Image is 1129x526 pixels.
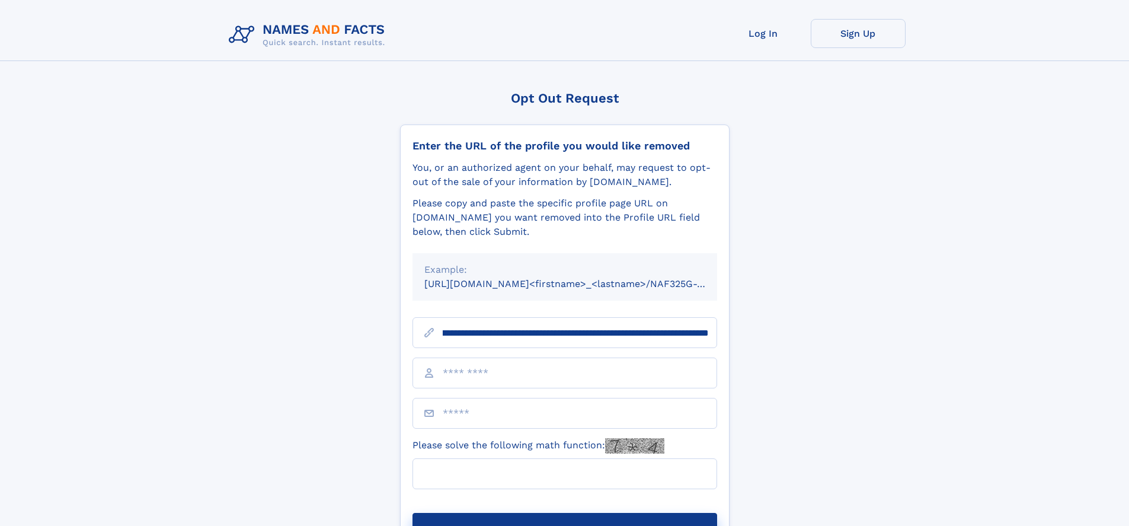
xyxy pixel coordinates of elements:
[811,19,906,48] a: Sign Up
[424,278,740,289] small: [URL][DOMAIN_NAME]<firstname>_<lastname>/NAF325G-xxxxxxxx
[412,438,664,454] label: Please solve the following math function:
[224,19,395,51] img: Logo Names and Facts
[412,161,717,189] div: You, or an authorized agent on your behalf, may request to opt-out of the sale of your informatio...
[400,91,730,106] div: Opt Out Request
[716,19,811,48] a: Log In
[412,139,717,152] div: Enter the URL of the profile you would like removed
[424,263,705,277] div: Example:
[412,196,717,239] div: Please copy and paste the specific profile page URL on [DOMAIN_NAME] you want removed into the Pr...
